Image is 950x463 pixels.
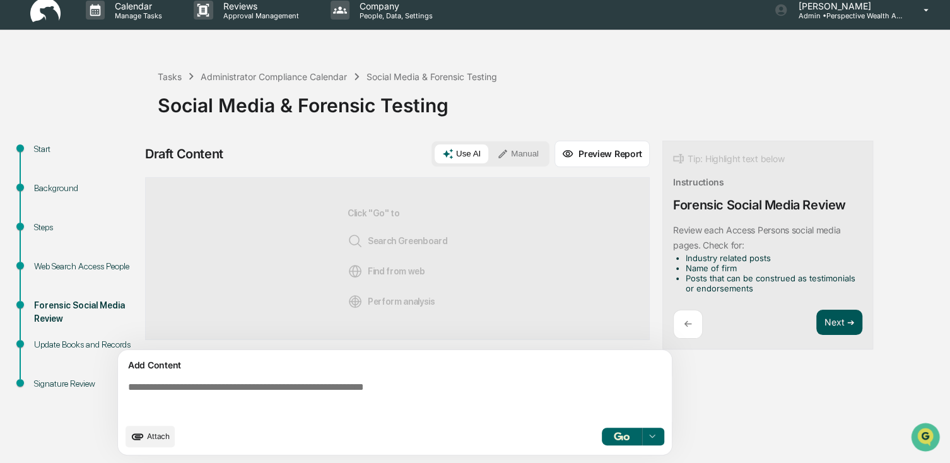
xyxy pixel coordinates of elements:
[126,214,153,223] span: Pylon
[91,160,102,170] div: 🗄️
[145,146,223,161] div: Draft Content
[213,1,305,11] p: Reviews
[34,143,138,156] div: Start
[89,213,153,223] a: Powered byPylon
[213,11,305,20] p: Approval Management
[13,160,23,170] div: 🖐️
[8,154,86,177] a: 🖐️Preclearance
[158,71,182,82] div: Tasks
[86,154,161,177] a: 🗄️Attestations
[348,294,363,309] img: Analysis
[673,225,840,250] p: Review each Access Persons social media pages. Check for:
[816,310,862,336] button: Next ➔
[602,428,642,445] button: Go
[8,178,85,201] a: 🔎Data Lookup
[105,11,168,20] p: Manage Tasks
[43,109,160,119] div: We're available if you need us!
[214,100,230,115] button: Start new chat
[435,144,488,163] button: Use AI
[13,97,35,119] img: 1746055101610-c473b297-6a78-478c-a979-82029cc54cd1
[788,11,905,20] p: Admin • Perspective Wealth Advisors
[25,183,79,196] span: Data Lookup
[126,426,175,447] button: upload document
[614,432,629,440] img: Go
[673,197,846,213] div: Forensic Social Media Review
[43,97,207,109] div: Start new chat
[348,264,425,279] span: Find from web
[348,264,363,279] img: Web
[105,1,168,11] p: Calendar
[34,260,138,273] div: Web Search Access People
[348,233,448,249] span: Search Greenboard
[34,338,138,351] div: Update Books and Records
[349,11,439,20] p: People, Data, Settings
[13,184,23,194] div: 🔎
[349,1,439,11] p: Company
[34,299,138,325] div: Forensic Social Media Review
[34,182,138,195] div: Background
[104,159,156,172] span: Attestations
[686,273,857,293] li: Posts that can be construed as testimonials or endorsements
[201,71,347,82] div: Administrator Compliance Calendar
[490,144,546,163] button: Manual
[684,318,692,330] p: ←
[348,233,363,249] img: Search
[686,253,857,263] li: Industry related posts
[126,358,664,373] div: Add Content
[348,294,435,309] span: Perform analysis
[673,151,784,167] div: Tip: Highlight text below
[13,26,230,47] p: How can we help?
[686,263,857,273] li: Name of firm
[158,84,944,117] div: Social Media & Forensic Testing
[34,221,138,234] div: Steps
[25,159,81,172] span: Preclearance
[910,421,944,455] iframe: Open customer support
[367,71,497,82] div: Social Media & Forensic Testing
[788,1,905,11] p: [PERSON_NAME]
[34,377,138,390] div: Signature Review
[673,177,724,187] div: Instructions
[348,198,448,319] div: Click "Go" to
[554,141,650,167] button: Preview Report
[147,431,170,441] span: Attach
